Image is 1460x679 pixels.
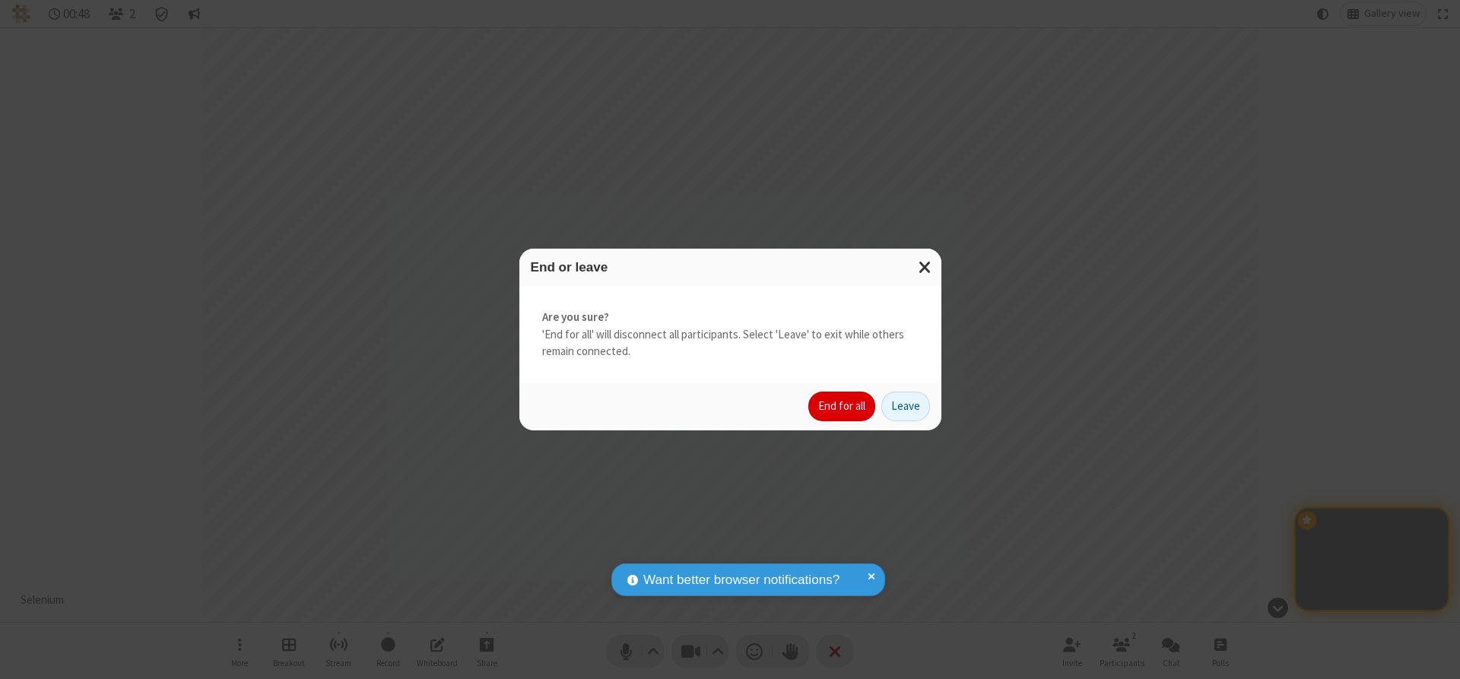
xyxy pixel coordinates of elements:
span: Want better browser notifications? [643,570,839,590]
strong: Are you sure? [542,309,919,326]
div: 'End for all' will disconnect all participants. Select 'Leave' to exit while others remain connec... [519,286,941,383]
button: Leave [881,392,930,422]
button: End for all [808,392,875,422]
h3: End or leave [531,260,930,274]
button: Close modal [909,249,941,286]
